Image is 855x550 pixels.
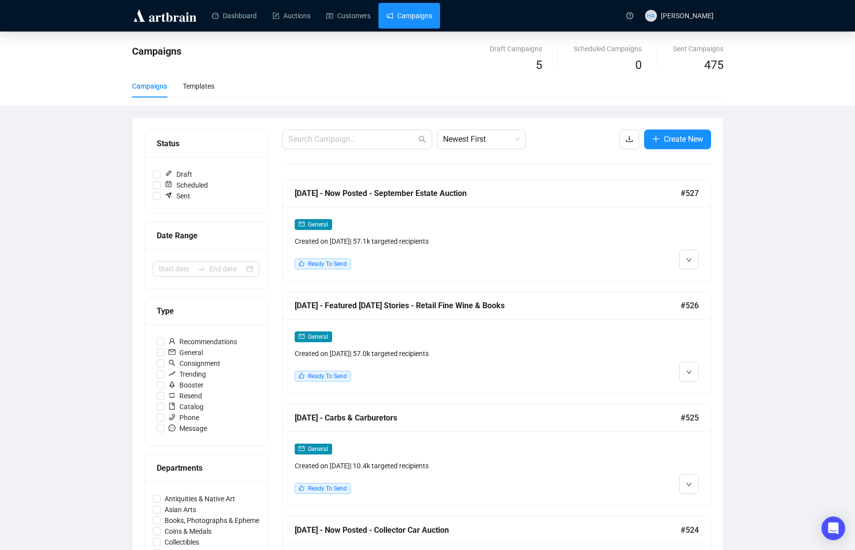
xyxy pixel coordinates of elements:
span: mail [299,333,305,339]
span: Ready To Send [308,260,347,267]
span: Recommendations [165,336,241,347]
span: rocket [169,381,175,388]
img: logo [132,8,198,24]
div: Departments [157,462,255,474]
span: mail [169,349,175,356]
span: phone [169,414,175,421]
div: Scheduled Campaigns [574,43,642,54]
span: mail [299,221,305,227]
span: #525 [681,412,699,424]
span: like [299,373,305,379]
span: Trending [165,369,210,380]
span: to [198,265,205,273]
span: General [165,347,207,358]
span: mail [299,446,305,452]
span: down [686,369,692,375]
span: Asian Arts [161,504,200,515]
span: Books, Photographs & Ephemera [161,515,270,526]
span: down [686,482,692,487]
div: Created on [DATE] | 57.1k targeted recipients [295,236,596,247]
a: [DATE] - Carbs & Carburetors#525mailGeneralCreated on [DATE]| 10.4k targeted recipientslikeReady ... [282,404,711,506]
span: Consignment [165,358,224,369]
div: Type [157,305,255,317]
span: search [418,135,426,143]
span: plus [652,135,660,143]
span: book [169,403,175,410]
span: search [169,359,175,366]
span: Campaigns [132,45,181,57]
span: Booster [165,380,207,390]
div: Created on [DATE] | 57.0k targeted recipients [295,348,596,359]
span: rise [169,370,175,377]
span: down [686,257,692,263]
span: 0 [635,58,642,72]
span: Antiquities & Native Art [161,493,239,504]
span: download [625,135,633,143]
span: Ready To Send [308,373,347,380]
span: message [169,424,175,431]
div: Created on [DATE] | 10.4k targeted recipients [295,460,596,471]
span: retweet [169,392,175,399]
div: Open Intercom Messenger [821,517,845,540]
a: Dashboard [212,3,257,29]
span: user [169,338,175,345]
div: [DATE] - Featured [DATE] Stories - Retail Fine Wine & Books [295,299,681,312]
span: Catalog [165,401,207,412]
span: Coins & Medals [161,526,215,537]
div: Date Range [157,229,255,242]
div: [DATE] - Now Posted - September Estate Auction [295,187,681,199]
div: Draft Campaigns [490,43,542,54]
span: #527 [681,187,699,199]
span: General [308,221,328,228]
div: [DATE] - Now Posted - Collector Car Auction [295,524,681,536]
span: HA [647,11,654,20]
div: Status [157,137,255,150]
button: Create New [644,129,711,149]
input: Search Campaign... [288,133,416,145]
span: like [299,260,305,266]
span: #526 [681,299,699,312]
span: Phone [165,412,203,423]
div: Campaigns [132,81,167,92]
span: swap-right [198,265,205,273]
span: Message [165,423,211,434]
span: General [308,333,328,340]
a: [DATE] - Featured [DATE] Stories - Retail Fine Wine & Books#526mailGeneralCreated on [DATE]| 57.0... [282,291,711,394]
div: Sent Campaigns [673,43,723,54]
span: Draft [161,169,196,180]
a: Campaigns [386,3,432,29]
span: Resend [165,390,206,401]
span: General [308,446,328,453]
span: Sent [161,191,194,201]
span: question-circle [626,12,633,19]
a: Auctions [273,3,310,29]
span: Collectibles [161,537,203,548]
span: Newest First [443,130,520,149]
span: Create New [664,133,703,145]
span: #524 [681,524,699,536]
input: End date [209,263,244,274]
span: Ready To Send [308,485,347,492]
input: Start date [159,263,194,274]
a: [DATE] - Now Posted - September Estate Auction#527mailGeneralCreated on [DATE]| 57.1k targeted re... [282,179,711,282]
div: [DATE] - Carbs & Carburetors [295,412,681,424]
div: Templates [183,81,214,92]
span: 5 [536,58,542,72]
span: Scheduled [161,180,212,191]
span: like [299,485,305,491]
span: [PERSON_NAME] [661,12,714,20]
a: Customers [326,3,371,29]
span: 475 [704,58,723,72]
